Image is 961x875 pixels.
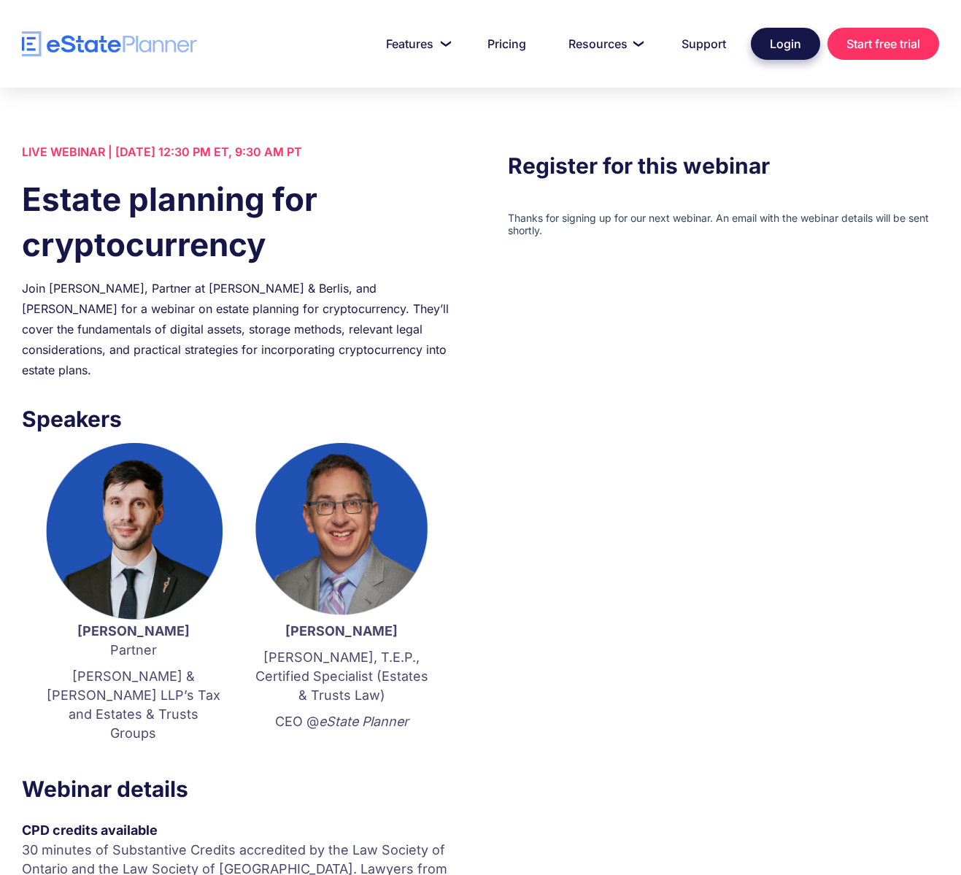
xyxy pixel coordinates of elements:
[551,29,657,58] a: Resources
[252,739,431,758] p: ‍
[751,28,820,60] a: Login
[827,28,939,60] a: Start free trial
[22,822,158,838] strong: CPD credits available
[368,29,463,58] a: Features
[22,402,453,436] h3: Speakers
[508,149,939,182] h3: Register for this webinar
[77,623,190,639] strong: [PERSON_NAME]
[22,772,453,806] h3: Webinar details
[285,623,398,639] strong: [PERSON_NAME]
[319,714,409,729] em: eState Planner
[22,177,453,267] h1: Estate planning for cryptocurrency
[22,278,453,380] div: Join [PERSON_NAME], Partner at [PERSON_NAME] & Berlis, and [PERSON_NAME] for a webinar on estate ...
[470,29,544,58] a: Pricing
[508,212,939,236] iframe: To enrich screen reader interactions, please activate Accessibility in Grammarly extension settings
[252,712,431,731] p: CEO @
[44,622,223,660] p: Partner
[22,142,453,162] div: LIVE WEBINAR | [DATE] 12:30 PM ET, 9:30 AM PT
[252,648,431,705] p: [PERSON_NAME], T.E.P., Certified Specialist (Estates & Trusts Law)
[664,29,744,58] a: Support
[44,667,223,743] p: [PERSON_NAME] & [PERSON_NAME] LLP’s Tax and Estates & Trusts Groups
[22,31,197,57] a: home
